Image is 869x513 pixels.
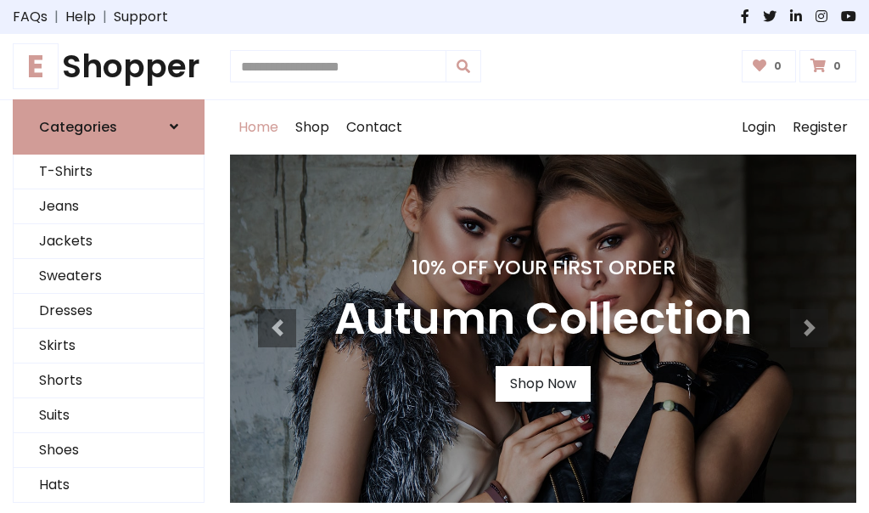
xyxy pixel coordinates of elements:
[799,50,856,82] a: 0
[13,48,205,86] h1: Shopper
[114,7,168,27] a: Support
[13,43,59,89] span: E
[14,259,204,294] a: Sweaters
[13,48,205,86] a: EShopper
[13,7,48,27] a: FAQs
[14,364,204,398] a: Shorts
[14,468,204,503] a: Hats
[14,433,204,468] a: Shoes
[334,256,752,279] h4: 10% Off Your First Order
[14,189,204,224] a: Jeans
[65,7,96,27] a: Help
[230,100,287,155] a: Home
[829,59,845,74] span: 0
[14,224,204,259] a: Jackets
[770,59,786,74] span: 0
[287,100,338,155] a: Shop
[338,100,411,155] a: Contact
[96,7,114,27] span: |
[14,398,204,433] a: Suits
[334,293,752,346] h3: Autumn Collection
[39,119,117,135] h6: Categories
[496,366,591,402] a: Shop Now
[14,294,204,329] a: Dresses
[742,50,797,82] a: 0
[14,155,204,189] a: T-Shirts
[784,100,856,155] a: Register
[13,99,205,155] a: Categories
[14,329,204,364] a: Skirts
[48,7,65,27] span: |
[733,100,784,155] a: Login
